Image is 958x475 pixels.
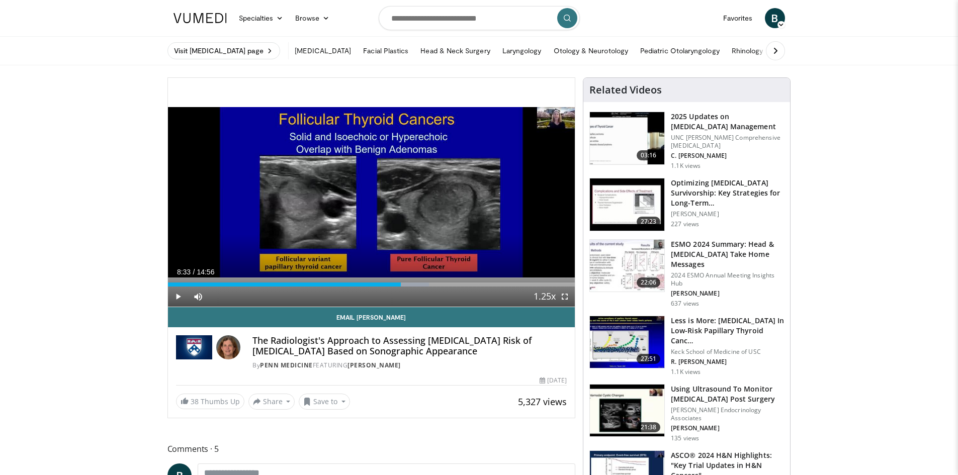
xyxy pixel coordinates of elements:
span: 22:06 [637,277,661,288]
input: Search topics, interventions [379,6,580,30]
button: Save to [299,394,350,410]
a: B [765,8,785,28]
img: 65890bc5-a21f-4f63-9aef-8c1250ce392a.150x105_q85_crop-smart_upscale.jpg [590,240,664,292]
a: 27:23 Optimizing [MEDICAL_DATA] Survivorship: Key Strategies for Long-Term… [PERSON_NAME] 227 views [589,178,784,231]
p: [PERSON_NAME] Endocrinology Associates [671,406,784,422]
span: 03:16 [637,150,661,160]
a: 38 Thumbs Up [176,394,244,409]
span: 27:51 [637,354,661,364]
p: UNC [PERSON_NAME] Comprehensive [MEDICAL_DATA] [671,134,784,150]
span: / [193,268,195,276]
a: Head & Neck Surgery [414,41,496,61]
a: 27:51 Less is More: [MEDICAL_DATA] In Low-Risk Papillary Thyroid Canc… Keck School of Medicine of... [589,316,784,376]
p: 227 views [671,220,699,228]
h4: Related Videos [589,84,662,96]
img: 8d033426-9480-400e-9567-77774ddc8491.150x105_q85_crop-smart_upscale.jpg [590,178,664,231]
span: 8:33 [177,268,191,276]
p: 1.1K views [671,162,701,170]
img: VuMedi Logo [173,13,227,23]
h3: ESMO 2024 Summary: Head & [MEDICAL_DATA] Take Home Messages [671,239,784,269]
a: Otology & Neurotology [548,41,634,61]
a: [PERSON_NAME] [347,361,401,369]
h3: Less is More: [MEDICAL_DATA] In Low-Risk Papillary Thyroid Canc… [671,316,784,346]
button: Share [248,394,295,410]
a: Laryngology [496,41,548,61]
p: 2024 ESMO Annual Meeting Insights Hub [671,271,784,288]
a: 21:38 Using Ultrasound To Monitor [MEDICAL_DATA] Post Surgery [PERSON_NAME] Endocrinology Associa... [589,384,784,442]
p: [PERSON_NAME] [671,210,784,218]
h3: 2025 Updates on [MEDICAL_DATA] Management [671,112,784,132]
img: 7f533003-d7a3-48c9-abdd-aca5d1e43ca8.150x105_q85_crop-smart_upscale.jpg [590,316,664,368]
button: Fullscreen [555,287,575,307]
a: Penn Medicine [260,361,313,369]
h3: Using Ultrasound To Monitor [MEDICAL_DATA] Post Surgery [671,384,784,404]
a: Browse [289,8,335,28]
button: Mute [188,287,208,307]
span: 14:56 [197,268,214,276]
button: Play [168,287,188,307]
a: 03:16 2025 Updates on [MEDICAL_DATA] Management UNC [PERSON_NAME] Comprehensive [MEDICAL_DATA] C.... [589,112,784,170]
video-js: Video Player [168,78,575,307]
p: 637 views [671,300,699,308]
a: Facial Plastics [357,41,414,61]
p: 135 views [671,434,699,442]
a: Email [PERSON_NAME] [168,307,575,327]
p: [PERSON_NAME] [671,290,784,298]
span: 5,327 views [518,396,567,408]
span: Comments 5 [167,442,576,455]
div: [DATE] [540,376,567,385]
a: [MEDICAL_DATA] [289,41,357,61]
img: Avatar [216,335,240,359]
p: 1.1K views [671,368,701,376]
a: Visit [MEDICAL_DATA] page [167,42,281,59]
img: da6503bc-cc8b-47e9-acc3-447ccb34acda.150x105_q85_crop-smart_upscale.jpg [590,385,664,437]
div: By FEATURING [252,361,567,370]
p: [PERSON_NAME] [671,424,784,432]
p: C. [PERSON_NAME] [671,152,784,160]
img: 59b31657-0fdf-4eb4-bc2c-b76a859f8026.150x105_q85_crop-smart_upscale.jpg [590,112,664,164]
a: Specialties [233,8,290,28]
a: Favorites [717,8,759,28]
img: Penn Medicine [176,335,213,359]
span: 38 [191,397,199,406]
a: Rhinology & Allergy [726,41,800,61]
h3: Optimizing [MEDICAL_DATA] Survivorship: Key Strategies for Long-Term… [671,178,784,208]
div: Progress Bar [168,282,575,287]
h4: The Radiologist's Approach to Assessing [MEDICAL_DATA] Risk of [MEDICAL_DATA] Based on Sonographi... [252,335,567,357]
p: Keck School of Medicine of USC [671,348,784,356]
a: Pediatric Otolaryngology [634,41,726,61]
p: R. [PERSON_NAME] [671,358,784,366]
span: 21:38 [637,422,661,432]
span: 27:23 [637,217,661,227]
a: 22:06 ESMO 2024 Summary: Head & [MEDICAL_DATA] Take Home Messages 2024 ESMO Annual Meeting Insigh... [589,239,784,308]
button: Playback Rate [535,287,555,307]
